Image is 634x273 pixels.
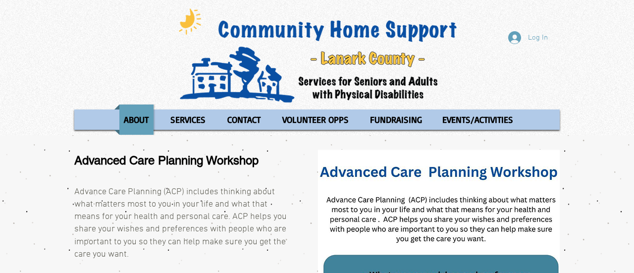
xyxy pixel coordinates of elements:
nav: Site [74,105,560,135]
a: FUNDRAISING [361,105,430,135]
p: ABOUT [119,105,153,135]
p: FUNDRAISING [366,105,426,135]
button: Log In [501,28,555,47]
a: ABOUT [114,105,158,135]
a: CONTACT [217,105,270,135]
span: Log In [525,33,551,43]
p: VOLUNTEER OPPS [278,105,353,135]
p: SERVICES [166,105,210,135]
p: EVENTS/ACTIVITIES [438,105,518,135]
span: Advanced Care Planning Workshop [74,154,259,167]
span: Advance Care Planning (ACP) includes thinking about what matters most to you in your life and wha... [74,187,287,260]
a: VOLUNTEER OPPS [273,105,358,135]
a: SERVICES [161,105,215,135]
a: EVENTS/ACTIVITIES [433,105,523,135]
p: CONTACT [223,105,265,135]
